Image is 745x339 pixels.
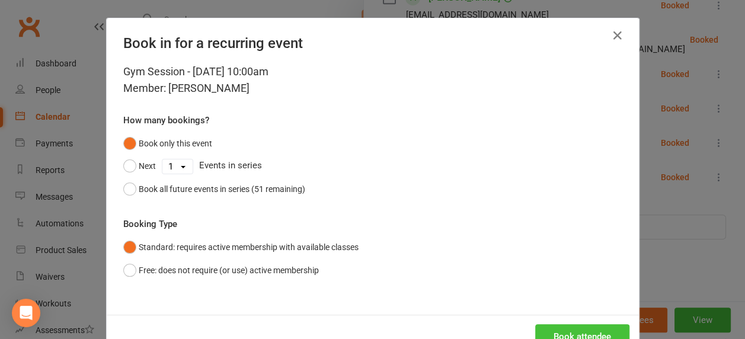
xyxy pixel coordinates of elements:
label: How many bookings? [123,113,209,127]
div: Book all future events in series (51 remaining) [139,183,305,196]
div: Events in series [123,155,622,177]
div: Gym Session - [DATE] 10:00am Member: [PERSON_NAME] [123,63,622,97]
h4: Book in for a recurring event [123,35,622,52]
button: Book only this event [123,132,212,155]
div: Open Intercom Messenger [12,299,40,327]
button: Book all future events in series (51 remaining) [123,178,305,200]
button: Close [608,26,627,45]
button: Next [123,155,156,177]
label: Booking Type [123,217,177,231]
button: Free: does not require (or use) active membership [123,259,319,282]
button: Standard: requires active membership with available classes [123,236,359,258]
